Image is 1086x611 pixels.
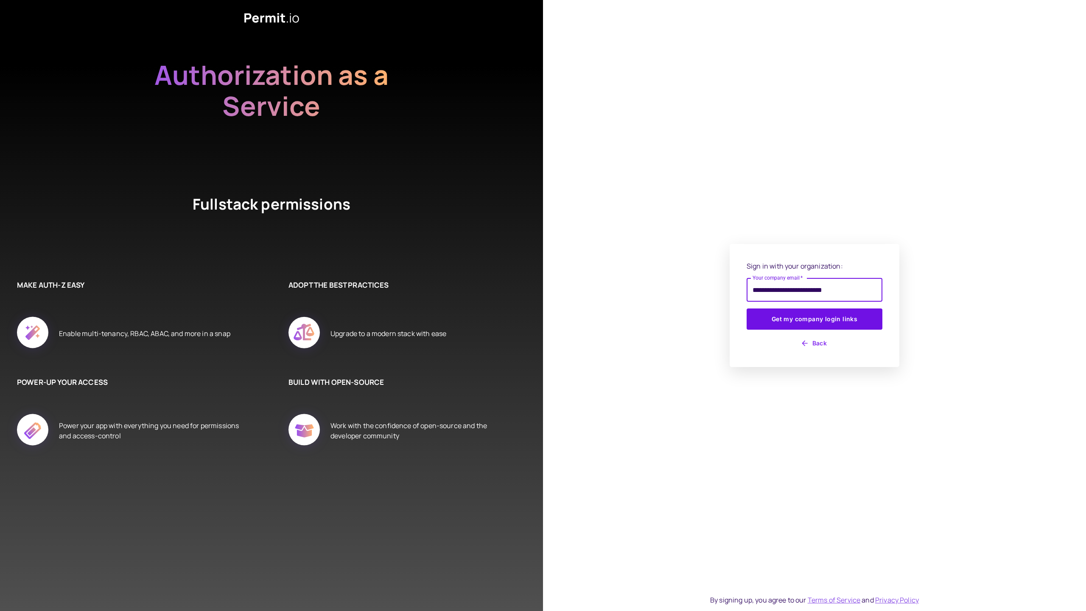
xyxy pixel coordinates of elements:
[17,280,246,291] h6: MAKE AUTH-Z EASY
[161,194,382,246] h4: Fullstack permissions
[747,261,882,271] p: Sign in with your organization:
[875,595,919,605] a: Privacy Policy
[17,377,246,388] h6: POWER-UP YOUR ACCESS
[288,377,518,388] h6: BUILD WITH OPEN-SOURCE
[59,307,230,360] div: Enable multi-tenancy, RBAC, ABAC, and more in a snap
[747,336,882,350] button: Back
[330,307,446,360] div: Upgrade to a modern stack with ease
[127,59,416,152] h2: Authorization as a Service
[59,404,246,457] div: Power your app with everything you need for permissions and access-control
[330,404,518,457] div: Work with the confidence of open-source and the developer community
[753,274,803,281] label: Your company email
[288,280,518,291] h6: ADOPT THE BEST PRACTICES
[808,595,860,605] a: Terms of Service
[710,595,919,605] div: By signing up, you agree to our and
[747,308,882,330] button: Get my company login links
